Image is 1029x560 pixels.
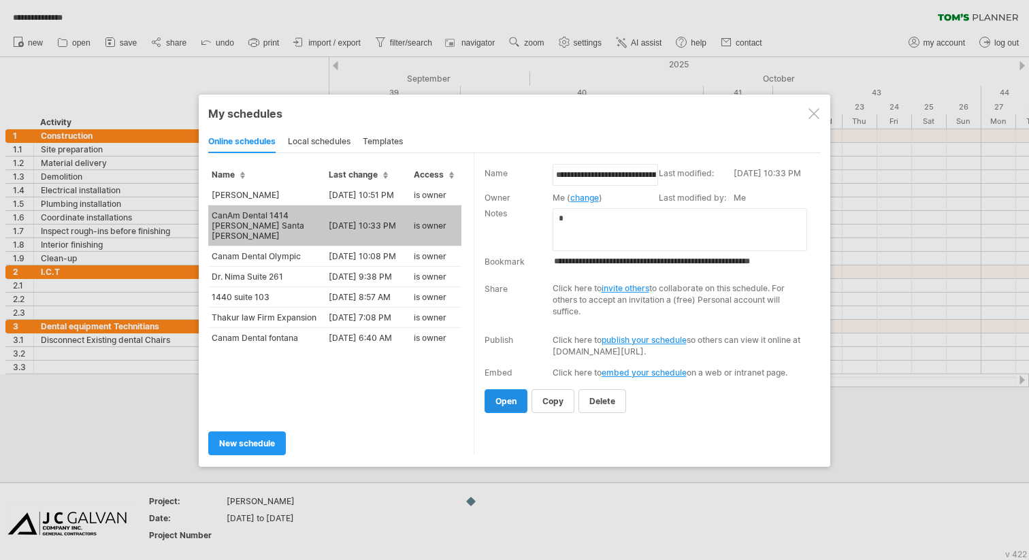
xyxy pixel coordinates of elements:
[329,169,388,180] span: Last change
[325,205,410,246] td: [DATE] 10:33 PM
[325,246,410,266] td: [DATE] 10:08 PM
[485,207,553,252] td: Notes
[208,205,325,246] td: CanAm Dental 1414 [PERSON_NAME] Santa [PERSON_NAME]
[578,389,626,413] a: delete
[659,191,734,207] td: Last modified by:
[208,266,325,286] td: Dr. Nima Suite 261
[208,185,325,205] td: [PERSON_NAME]
[410,327,461,348] td: is owner
[570,193,599,203] a: change
[325,286,410,307] td: [DATE] 8:57 AM
[208,107,821,120] div: My schedules
[288,131,350,153] div: local schedules
[495,396,517,406] span: open
[485,167,553,191] td: Name
[208,286,325,307] td: 1440 suite 103
[553,367,812,378] div: Click here to on a web or intranet page.
[208,431,286,455] a: new schedule
[602,335,687,345] a: publish your schedule
[325,327,410,348] td: [DATE] 6:40 AM
[589,396,615,406] span: delete
[414,169,454,180] span: Access
[208,327,325,348] td: Canam Dental fontana
[485,284,508,294] div: Share
[208,246,325,266] td: Canam Dental Olympic
[542,396,563,406] span: copy
[208,131,276,153] div: online schedules
[208,307,325,327] td: Thakur law Firm Expansion
[734,191,817,207] td: Me
[485,252,553,269] td: Bookmark
[410,307,461,327] td: is owner
[410,246,461,266] td: is owner
[325,185,410,205] td: [DATE] 10:51 PM
[325,266,410,286] td: [DATE] 9:38 PM
[485,389,527,413] a: open
[553,282,804,317] div: Click here to to collaborate on this schedule. For others to accept an invitation a (free) Person...
[485,335,513,345] div: Publish
[410,185,461,205] td: is owner
[485,367,512,378] div: Embed
[602,283,649,293] a: invite others
[212,169,245,180] span: Name
[532,389,574,413] a: copy
[410,266,461,286] td: is owner
[553,193,652,203] div: Me ( )
[410,286,461,307] td: is owner
[219,438,275,448] span: new schedule
[602,367,687,378] a: embed your schedule
[410,205,461,246] td: is owner
[659,167,734,191] td: Last modified:
[325,307,410,327] td: [DATE] 7:08 PM
[734,167,817,191] td: [DATE] 10:33 PM
[363,131,403,153] div: templates
[485,191,553,207] td: Owner
[553,334,812,357] div: Click here to so others can view it online at [DOMAIN_NAME][URL].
